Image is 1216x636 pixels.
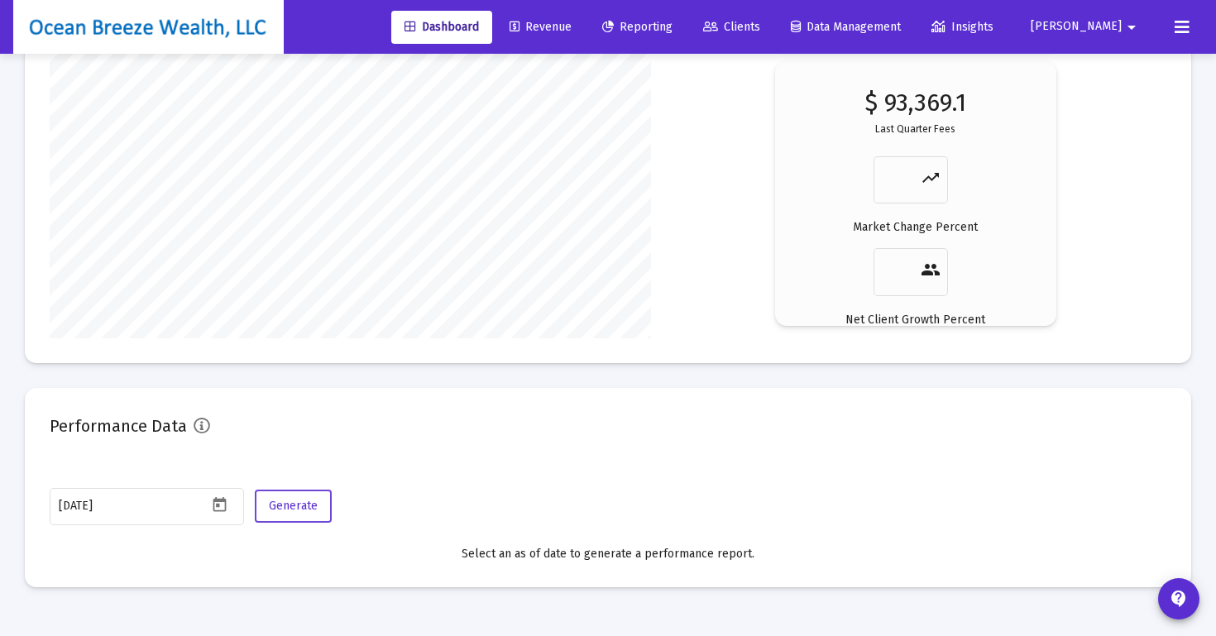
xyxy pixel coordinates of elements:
[918,11,1007,44] a: Insights
[703,20,760,34] span: Clients
[778,11,914,44] a: Data Management
[875,121,955,137] p: Last Quarter Fees
[50,413,187,439] h2: Performance Data
[405,20,479,34] span: Dashboard
[589,11,686,44] a: Reporting
[391,11,492,44] a: Dashboard
[496,11,585,44] a: Revenue
[1122,11,1142,44] mat-icon: arrow_drop_down
[690,11,773,44] a: Clients
[255,490,332,523] button: Generate
[1011,10,1161,43] button: [PERSON_NAME]
[791,20,901,34] span: Data Management
[50,546,1166,562] div: Select an as of date to generate a performance report.
[853,219,978,236] p: Market Change Percent
[931,20,993,34] span: Insights
[510,20,572,34] span: Revenue
[845,312,985,328] p: Net Client Growth Percent
[208,493,232,517] button: Open calendar
[921,168,941,188] mat-icon: trending_up
[602,20,673,34] span: Reporting
[1169,589,1189,609] mat-icon: contact_support
[26,11,271,44] img: Dashboard
[59,500,208,513] input: Select a Date
[269,499,318,513] span: Generate
[1031,20,1122,34] span: [PERSON_NAME]
[864,94,966,111] p: $ 93,369.1
[921,260,941,280] mat-icon: people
